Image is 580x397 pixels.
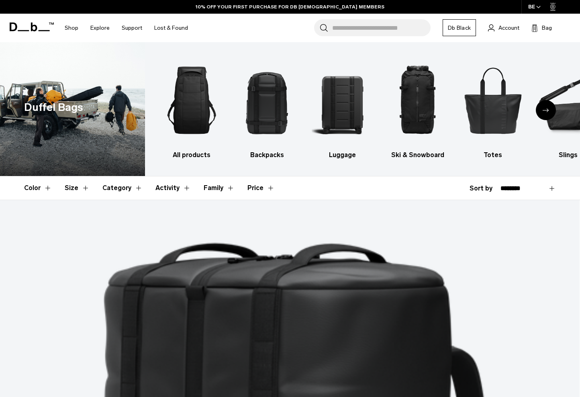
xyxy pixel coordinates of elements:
[24,176,52,200] button: Toggle Filter
[236,54,297,146] img: Db
[462,54,523,146] img: Db
[59,14,194,42] nav: Main Navigation
[65,14,78,42] a: Shop
[24,99,83,116] h1: Duffel Bags
[154,14,188,42] a: Lost & Found
[498,24,519,32] span: Account
[443,19,476,36] a: Db Black
[155,176,191,200] button: Toggle Filter
[387,54,448,146] img: Db
[462,54,523,160] a: Db Totes
[196,3,384,10] a: 10% OFF YOUR FIRST PURCHASE FOR DB [DEMOGRAPHIC_DATA] MEMBERS
[312,54,373,146] img: Db
[122,14,142,42] a: Support
[204,176,235,200] button: Toggle Filter
[312,54,373,160] li: 3 / 10
[488,23,519,33] a: Account
[236,150,297,160] h3: Backpacks
[161,54,222,146] img: Db
[102,176,143,200] button: Toggle Filter
[387,150,448,160] h3: Ski & Snowboard
[387,54,448,160] a: Db Ski & Snowboard
[90,14,110,42] a: Explore
[387,54,448,160] li: 4 / 10
[161,150,222,160] h3: All products
[536,100,556,120] div: Next slide
[462,54,523,160] li: 5 / 10
[161,54,222,160] a: Db All products
[161,54,222,160] li: 1 / 10
[312,54,373,160] a: Db Luggage
[65,176,90,200] button: Toggle Filter
[236,54,297,160] a: Db Backpacks
[247,176,275,200] button: Toggle Price
[531,23,552,33] button: Bag
[236,54,297,160] li: 2 / 10
[542,24,552,32] span: Bag
[312,150,373,160] h3: Luggage
[462,150,523,160] h3: Totes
